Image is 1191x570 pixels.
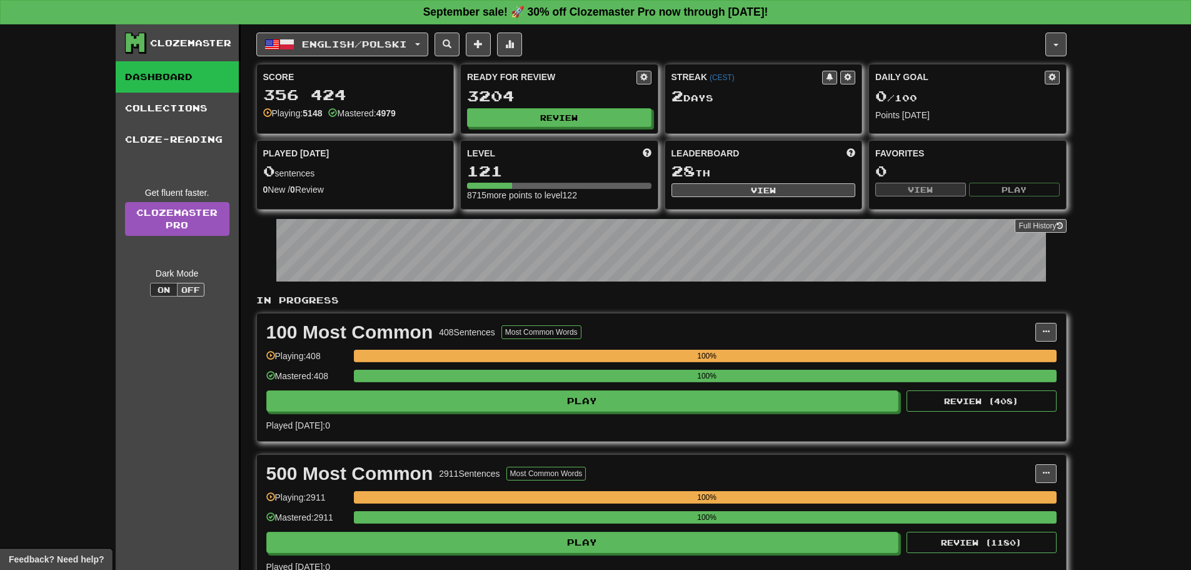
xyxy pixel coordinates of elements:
span: 2 [671,87,683,104]
strong: September sale! 🚀 30% off Clozemaster Pro now through [DATE]! [423,6,768,18]
strong: 0 [290,185,295,195]
span: 28 [671,162,695,180]
div: Points [DATE] [875,109,1060,121]
div: 100% [358,350,1057,362]
div: Dark Mode [125,267,229,280]
div: 121 [467,163,651,179]
button: View [671,183,856,197]
strong: 0 [263,185,268,195]
button: Most Common Words [501,325,581,339]
div: 8715 more points to level 122 [467,189,651,201]
button: Review [467,108,651,127]
span: English / Polski [302,39,407,49]
div: 100 Most Common [266,323,433,342]
span: Played [DATE] [263,147,329,160]
button: Off [177,283,204,297]
strong: 4979 [376,108,396,118]
div: 3204 [467,88,651,104]
button: English/Polski [256,33,428,56]
span: Open feedback widget [9,553,104,566]
div: Mastered: 408 [266,370,348,390]
span: 0 [875,87,887,104]
div: 100% [358,511,1057,524]
p: In Progress [256,294,1067,307]
span: This week in points, UTC [847,147,855,160]
div: 100% [358,491,1057,504]
button: Play [266,390,899,412]
button: Search sentences [435,33,460,56]
div: 500 Most Common [266,464,433,483]
button: More stats [497,33,522,56]
button: Most Common Words [506,467,586,481]
strong: 5148 [303,108,322,118]
div: Playing: 408 [266,350,348,370]
div: th [671,163,856,180]
div: Mastered: 2911 [266,511,348,532]
a: Cloze-Reading [116,124,239,155]
button: Play [266,532,899,553]
button: Review (408) [907,390,1057,412]
div: 356 424 [263,87,448,103]
button: Full History [1015,219,1066,233]
a: ClozemasterPro [125,202,229,236]
a: (CEST) [710,73,735,82]
div: Favorites [875,147,1060,160]
div: Playing: [263,107,323,120]
button: On [150,283,178,297]
div: Playing: 2911 [266,491,348,512]
div: Score [263,71,448,83]
div: 2911 Sentences [439,467,500,480]
button: Play [969,183,1060,196]
button: Add sentence to collection [466,33,491,56]
div: Clozemaster [150,37,231,49]
button: View [875,183,966,196]
span: Score more points to level up [643,147,651,160]
div: 0 [875,163,1060,179]
span: Played [DATE]: 0 [266,420,330,430]
span: 0 [263,162,275,180]
a: Dashboard [116,61,239,93]
span: Leaderboard [671,147,740,160]
div: Get fluent faster. [125,186,229,199]
div: 100% [358,370,1057,382]
div: 408 Sentences [439,326,495,338]
div: Ready for Review [467,71,636,83]
div: sentences [263,163,448,180]
div: New / Review [263,183,448,196]
div: Mastered: [328,107,395,120]
div: Streak [671,71,823,83]
a: Collections [116,93,239,124]
span: Level [467,147,495,160]
span: / 100 [875,93,917,103]
div: Daily Goal [875,71,1045,84]
div: Day s [671,88,856,104]
button: Review (1180) [907,532,1057,553]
